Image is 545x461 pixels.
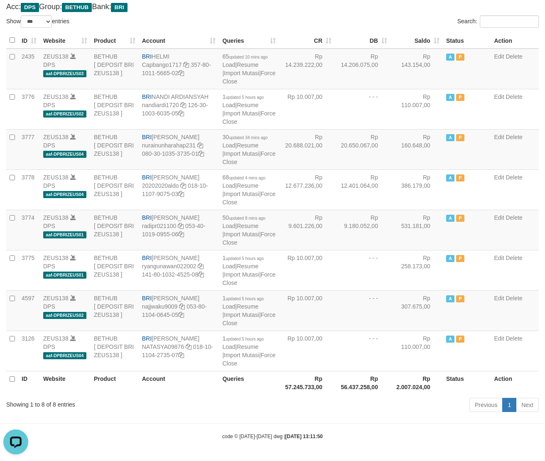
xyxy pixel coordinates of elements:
[183,61,189,68] a: Copy Capbango1717 to clipboard
[139,89,219,129] td: NANDI ARDIANSYAH 126-30-1003-6035-05
[43,335,69,342] a: ZEUS138
[229,55,268,59] span: updated 10 mins ago
[178,70,184,76] a: Copy 357801011566502 to clipboard
[139,32,219,49] th: Account: activate to sort column ascending
[222,335,264,342] span: 1
[21,3,39,12] span: DPS
[229,176,265,180] span: updated 4 mins ago
[40,129,91,169] td: DPS
[226,297,264,301] span: updated 5 hours ago
[222,295,275,326] span: | | |
[456,255,464,262] span: Paused
[494,335,504,342] a: Edit
[390,129,443,169] td: Rp 160.648,00
[335,89,390,129] td: - - -
[62,3,92,12] span: BETHUB
[506,295,522,302] a: Delete
[222,53,275,85] span: | | |
[335,169,390,210] td: Rp 12.401.064,00
[139,371,219,395] th: Account
[186,343,191,350] a: Copy NATASYA09876 to clipboard
[43,312,86,319] span: aaf-DPBRIZEUS02
[142,174,152,181] span: BRI
[43,214,69,221] a: ZEUS138
[91,210,139,250] td: BETHUB [ DEPOSIT BRI ZEUS138 ]
[443,32,491,49] th: Status
[335,371,390,395] th: Rp 56.437.258,00
[226,256,264,261] span: updated 5 hours ago
[198,271,204,278] a: Copy 141801032452508 to clipboard
[142,93,152,100] span: BRI
[43,110,86,118] span: aaf-DPBRIZEUS02
[142,335,152,342] span: BRI
[18,129,40,169] td: 3777
[229,135,268,140] span: updated 34 mins ago
[222,70,275,85] a: Force Close
[279,210,335,250] td: Rp 9.601.226,00
[335,250,390,290] td: - - -
[91,169,139,210] td: BETHUB [ DEPOSIT BRI ZEUS138 ]
[43,174,69,181] a: ZEUS138
[506,335,522,342] a: Delete
[222,174,265,181] span: 68
[142,255,152,261] span: BRI
[178,191,184,197] a: Copy 018101107907503 to clipboard
[222,214,275,246] span: | | |
[40,331,91,371] td: DPS
[198,150,204,157] a: Copy 080301035373501 to clipboard
[494,134,504,140] a: Edit
[446,215,454,222] span: Active
[91,290,139,331] td: BETHUB [ DEPOSIT BRI ZEUS138 ]
[142,53,152,60] span: BRI
[40,250,91,290] td: DPS
[222,434,323,439] small: code © [DATE]-[DATE] dwg |
[506,93,522,100] a: Delete
[178,352,184,358] a: Copy 018101104273507 to clipboard
[224,311,259,318] a: Import Mutasi
[111,3,127,12] span: BRI
[446,134,454,141] span: Active
[480,15,539,28] input: Search:
[506,214,522,221] a: Delete
[390,49,443,89] td: Rp 143.154,00
[222,335,275,367] span: | | |
[494,53,504,60] a: Edit
[222,102,235,108] a: Load
[279,169,335,210] td: Rp 12.677.236,00
[285,434,323,439] strong: [DATE] 13:11:50
[142,295,152,302] span: BRI
[237,142,258,149] a: Resume
[180,182,186,189] a: Copy 20202020aldo to clipboard
[335,290,390,331] td: - - -
[224,110,259,117] a: Import Mutasi
[142,134,152,140] span: BRI
[222,150,275,165] a: Force Close
[43,134,69,140] a: ZEUS138
[43,352,86,359] span: aaf-DPBRIZEUS04
[18,250,40,290] td: 3775
[279,49,335,89] td: Rp 14.239.222,00
[40,169,91,210] td: DPS
[237,263,258,270] a: Resume
[229,216,265,221] span: updated 8 mins ago
[222,53,268,60] span: 65
[222,255,264,261] span: 1
[222,174,275,206] span: | | |
[494,174,504,181] a: Edit
[456,54,464,61] span: Paused
[457,15,539,28] label: Search:
[222,110,275,125] a: Force Close
[222,134,275,165] span: | | |
[18,331,40,371] td: 3126
[335,331,390,371] td: - - -
[222,271,275,286] a: Force Close
[18,32,40,49] th: ID: activate to sort column ascending
[456,215,464,222] span: Paused
[142,102,179,108] a: nandiardi1720
[222,214,265,221] span: 50
[390,331,443,371] td: Rp 110.007,00
[139,210,219,250] td: [PERSON_NAME] 053-40-1019-0955-06
[224,70,259,76] a: Import Mutasi
[142,343,184,350] a: NATASYA09876
[3,3,28,28] button: Open LiveChat chat widget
